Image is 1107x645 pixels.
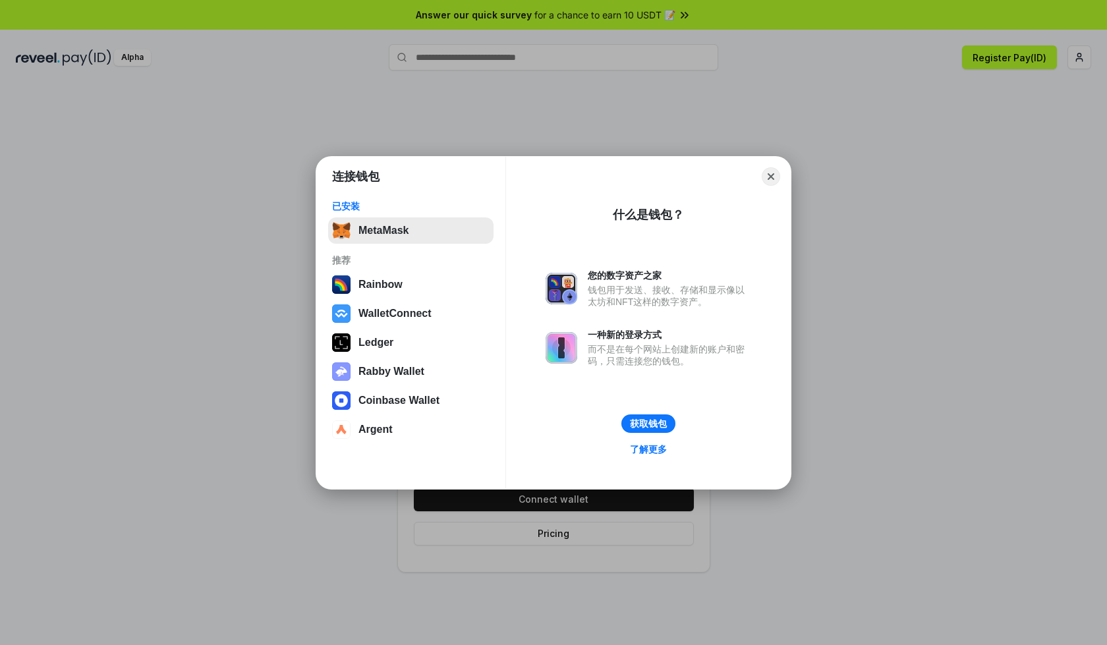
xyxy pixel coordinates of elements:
[332,391,351,410] img: svg+xml,%3Csvg%20width%3D%2228%22%20height%3D%2228%22%20viewBox%3D%220%200%2028%2028%22%20fill%3D...
[332,169,380,184] h1: 连接钱包
[588,269,751,281] div: 您的数字资产之家
[328,217,494,244] button: MetaMask
[328,416,494,443] button: Argent
[358,366,424,378] div: Rabby Wallet
[588,343,751,367] div: 而不是在每个网站上创建新的账户和密码，只需连接您的钱包。
[332,221,351,240] img: svg+xml,%3Csvg%20fill%3D%22none%22%20height%3D%2233%22%20viewBox%3D%220%200%2035%2033%22%20width%...
[328,387,494,414] button: Coinbase Wallet
[332,275,351,294] img: svg+xml,%3Csvg%20width%3D%22120%22%20height%3D%22120%22%20viewBox%3D%220%200%20120%20120%22%20fil...
[358,337,393,349] div: Ledger
[332,362,351,381] img: svg+xml,%3Csvg%20xmlns%3D%22http%3A%2F%2Fwww.w3.org%2F2000%2Fsvg%22%20fill%3D%22none%22%20viewBox...
[328,300,494,327] button: WalletConnect
[332,304,351,323] img: svg+xml,%3Csvg%20width%3D%2228%22%20height%3D%2228%22%20viewBox%3D%220%200%2028%2028%22%20fill%3D...
[621,414,675,433] button: 获取钱包
[358,279,403,291] div: Rainbow
[332,420,351,439] img: svg+xml,%3Csvg%20width%3D%2228%22%20height%3D%2228%22%20viewBox%3D%220%200%2028%2028%22%20fill%3D...
[630,418,667,430] div: 获取钱包
[613,207,684,223] div: 什么是钱包？
[332,200,490,212] div: 已安装
[358,424,393,435] div: Argent
[588,284,751,308] div: 钱包用于发送、接收、存储和显示像以太坊和NFT这样的数字资产。
[546,332,577,364] img: svg+xml,%3Csvg%20xmlns%3D%22http%3A%2F%2Fwww.w3.org%2F2000%2Fsvg%22%20fill%3D%22none%22%20viewBox...
[588,329,751,341] div: 一种新的登录方式
[762,167,780,186] button: Close
[332,254,490,266] div: 推荐
[328,329,494,356] button: Ledger
[622,441,675,458] a: 了解更多
[358,308,432,320] div: WalletConnect
[546,273,577,304] img: svg+xml,%3Csvg%20xmlns%3D%22http%3A%2F%2Fwww.w3.org%2F2000%2Fsvg%22%20fill%3D%22none%22%20viewBox...
[328,358,494,385] button: Rabby Wallet
[328,271,494,298] button: Rainbow
[630,443,667,455] div: 了解更多
[332,333,351,352] img: svg+xml,%3Csvg%20xmlns%3D%22http%3A%2F%2Fwww.w3.org%2F2000%2Fsvg%22%20width%3D%2228%22%20height%3...
[358,225,409,237] div: MetaMask
[358,395,440,407] div: Coinbase Wallet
